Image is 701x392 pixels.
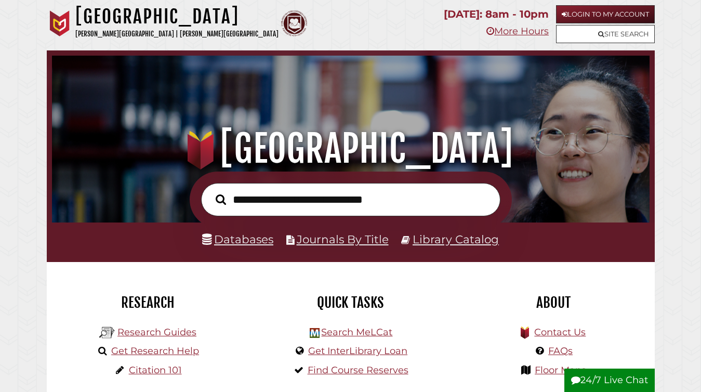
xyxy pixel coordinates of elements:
button: Search [210,191,231,207]
h1: [GEOGRAPHIC_DATA] [75,5,279,28]
img: Calvin Theological Seminary [281,10,307,36]
img: Hekman Library Logo [99,325,115,341]
a: Citation 101 [129,364,182,376]
h1: [GEOGRAPHIC_DATA] [62,126,639,172]
a: Contact Us [534,326,586,338]
a: Journals By Title [297,232,389,246]
a: Login to My Account [556,5,655,23]
a: Find Course Reserves [308,364,408,376]
p: [DATE]: 8am - 10pm [444,5,549,23]
h2: Research [55,294,242,311]
a: Search MeLCat [321,326,392,338]
a: FAQs [548,345,573,357]
a: Databases [202,232,273,246]
img: Hekman Library Logo [310,328,320,338]
a: Get InterLibrary Loan [308,345,407,357]
a: Floor Maps [535,364,586,376]
a: Get Research Help [111,345,199,357]
a: Library Catalog [413,232,499,246]
h2: About [460,294,647,311]
img: Calvin University [47,10,73,36]
p: [PERSON_NAME][GEOGRAPHIC_DATA] | [PERSON_NAME][GEOGRAPHIC_DATA] [75,28,279,40]
a: More Hours [486,25,549,37]
i: Search [216,194,226,205]
a: Research Guides [117,326,196,338]
a: Site Search [556,25,655,43]
h2: Quick Tasks [257,294,444,311]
